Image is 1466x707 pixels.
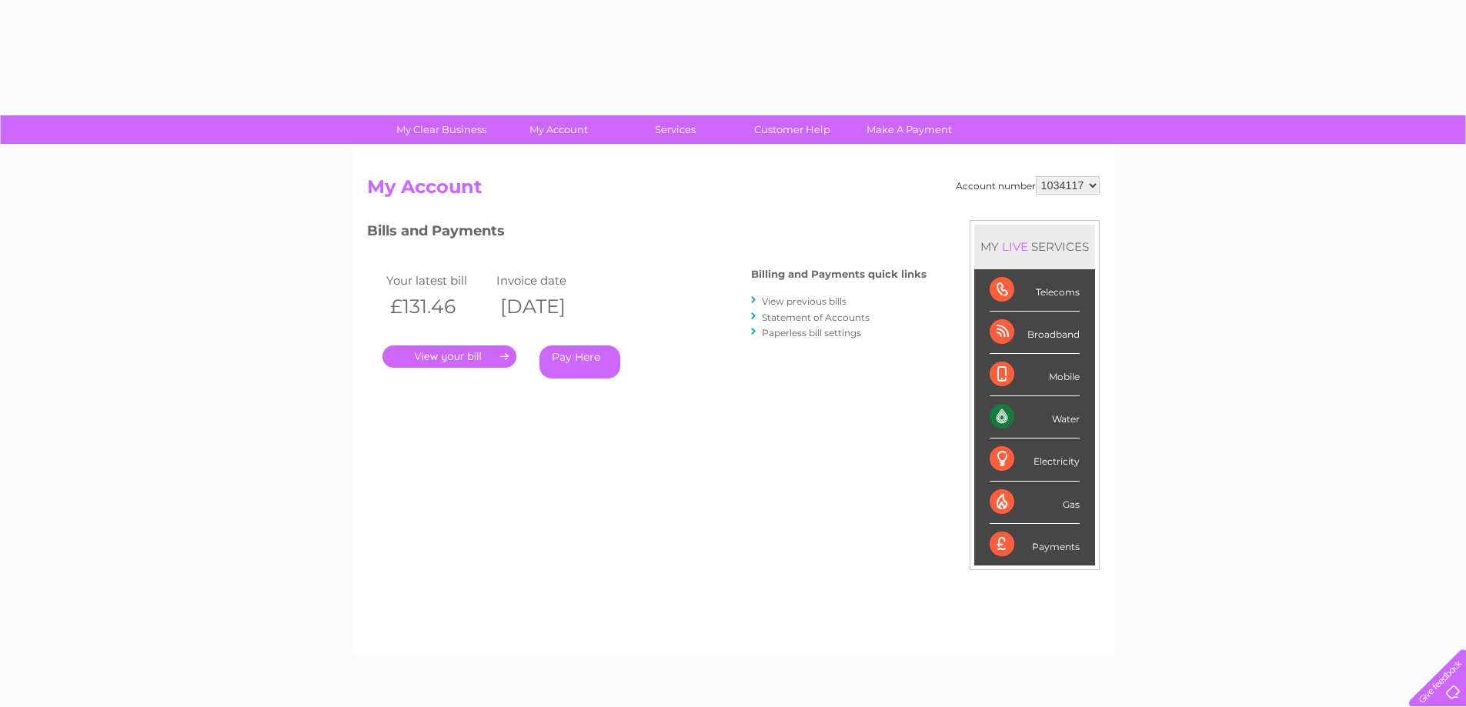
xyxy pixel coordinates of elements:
div: Gas [990,482,1080,524]
div: Mobile [990,354,1080,396]
a: Customer Help [729,115,856,144]
div: Payments [990,524,1080,565]
td: Invoice date [493,270,603,291]
a: . [382,345,516,368]
th: [DATE] [493,291,603,322]
a: View previous bills [762,295,847,307]
a: Pay Here [539,345,620,379]
a: Statement of Accounts [762,312,870,323]
h4: Billing and Payments quick links [751,268,927,280]
div: Account number [956,176,1100,195]
a: My Clear Business [378,115,505,144]
a: Paperless bill settings [762,327,861,338]
div: Electricity [990,439,1080,481]
div: Telecoms [990,269,1080,312]
h3: Bills and Payments [367,220,927,247]
a: My Account [495,115,622,144]
div: LIVE [999,239,1031,254]
td: Your latest bill [382,270,493,291]
a: Services [612,115,739,144]
th: £131.46 [382,291,493,322]
div: MY SERVICES [974,225,1095,268]
div: Water [990,396,1080,439]
div: Broadband [990,312,1080,354]
h2: My Account [367,176,1100,205]
a: Make A Payment [846,115,973,144]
